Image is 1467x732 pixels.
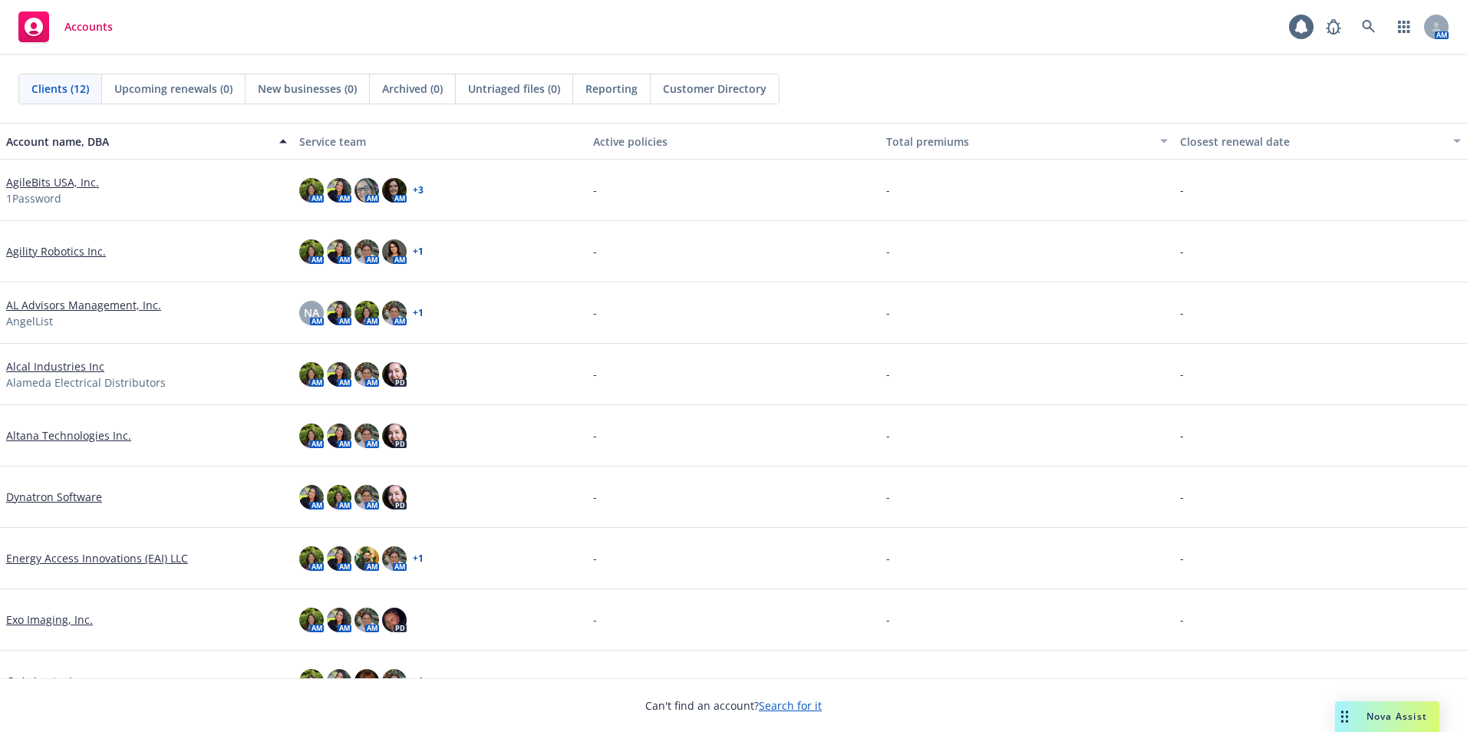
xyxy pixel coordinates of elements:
img: photo [327,608,351,632]
div: Total premiums [886,134,1150,150]
span: - [593,612,597,628]
span: - [886,489,890,505]
span: - [593,550,597,566]
span: - [593,243,597,259]
div: Service team [299,134,580,150]
span: - [886,673,890,689]
a: + 3 [413,186,424,195]
img: photo [382,301,407,325]
span: - [1180,182,1184,198]
img: photo [327,485,351,509]
span: - [1180,305,1184,321]
img: photo [382,362,407,387]
button: Nova Assist [1335,701,1439,732]
img: photo [382,424,407,448]
div: Active policies [593,134,874,150]
a: + 1 [413,247,424,256]
span: Alameda Electrical Distributors [6,374,166,391]
span: - [593,427,597,443]
a: + 1 [413,554,424,563]
span: - [593,305,597,321]
img: photo [382,669,407,694]
img: photo [327,546,351,571]
span: - [1180,427,1184,443]
img: photo [299,424,324,448]
img: photo [354,669,379,694]
button: Active policies [587,123,880,160]
span: - [886,182,890,198]
span: - [1180,489,1184,505]
img: photo [354,546,379,571]
a: Exo Imaging, Inc. [6,612,93,628]
span: - [1180,550,1184,566]
span: Nova Assist [1366,710,1427,723]
a: AgileBits USA, Inc. [6,174,99,190]
span: NA [304,305,319,321]
img: photo [354,608,379,632]
span: - [1180,243,1184,259]
span: Reporting [585,81,638,97]
img: photo [382,239,407,264]
span: 1Password [6,190,61,206]
span: - [1180,612,1184,628]
a: Report a Bug [1318,12,1349,42]
span: Upcoming renewals (0) [114,81,232,97]
span: Archived (0) [382,81,443,97]
img: photo [354,424,379,448]
span: - [886,612,890,628]
a: Accounts [12,5,119,48]
img: photo [327,669,351,694]
span: - [886,427,890,443]
span: - [886,243,890,259]
img: photo [299,362,324,387]
img: photo [327,424,351,448]
a: Search [1353,12,1384,42]
span: AngelList [6,313,53,329]
a: + 1 [413,308,424,318]
a: Switch app [1389,12,1419,42]
img: photo [327,178,351,203]
img: photo [354,301,379,325]
img: photo [299,485,324,509]
img: photo [382,608,407,632]
span: Clients (12) [31,81,89,97]
div: Closest renewal date [1180,134,1444,150]
a: GoAnimate, Inc. [6,673,87,689]
img: photo [299,178,324,203]
img: photo [327,362,351,387]
img: photo [299,239,324,264]
img: photo [354,485,379,509]
span: - [593,366,597,382]
span: Untriaged files (0) [468,81,560,97]
span: - [593,489,597,505]
a: Search for it [759,698,822,713]
img: photo [354,178,379,203]
span: - [886,366,890,382]
img: photo [354,362,379,387]
img: photo [327,301,351,325]
a: Alcal Industries Inc [6,358,104,374]
span: - [886,550,890,566]
div: Drag to move [1335,701,1354,732]
div: Account name, DBA [6,134,270,150]
span: - [593,673,597,689]
span: Can't find an account? [645,697,822,714]
img: photo [327,239,351,264]
img: photo [354,239,379,264]
img: photo [382,178,407,203]
span: Customer Directory [663,81,766,97]
img: photo [299,546,324,571]
a: + 1 [413,677,424,686]
span: - [1180,366,1184,382]
span: - [886,305,890,321]
img: photo [299,608,324,632]
span: - [593,182,597,198]
span: Accounts [64,21,113,33]
a: Energy Access Innovations (EAI) LLC [6,550,188,566]
a: Altana Technologies Inc. [6,427,131,443]
img: photo [382,546,407,571]
button: Service team [293,123,586,160]
img: photo [382,485,407,509]
button: Total premiums [880,123,1173,160]
a: Dynatron Software [6,489,102,505]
